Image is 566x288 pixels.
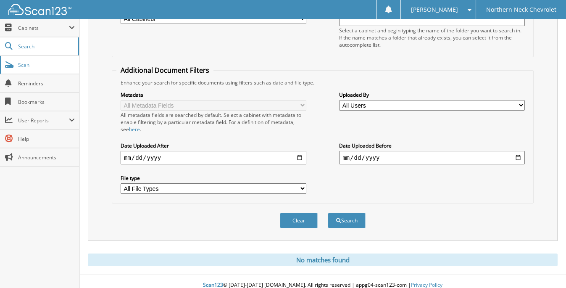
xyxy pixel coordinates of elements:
legend: Additional Document Filters [116,66,213,75]
span: Search [18,43,74,50]
span: Help [18,135,75,143]
button: Search [328,213,366,228]
span: User Reports [18,117,69,124]
input: start [121,151,306,164]
span: Bookmarks [18,98,75,106]
label: Date Uploaded After [121,142,306,149]
div: All metadata fields are searched by default. Select a cabinet with metadata to enable filtering b... [121,111,306,133]
label: File type [121,174,306,182]
label: Uploaded By [339,91,525,98]
a: here [129,126,140,133]
span: Cabinets [18,24,69,32]
label: Metadata [121,91,306,98]
div: No matches found [88,254,558,266]
iframe: Chat Widget [524,248,566,288]
span: Announcements [18,154,75,161]
img: scan123-logo-white.svg [8,4,71,15]
div: Select a cabinet and begin typing the name of the folder you want to search in. If the name match... [339,27,525,48]
label: Date Uploaded Before [339,142,525,149]
span: Scan [18,61,75,69]
button: Clear [280,213,318,228]
input: end [339,151,525,164]
span: Reminders [18,80,75,87]
span: [PERSON_NAME] [411,7,458,12]
span: Northern Neck Chevrolet [486,7,556,12]
div: Enhance your search for specific documents using filters such as date and file type. [116,79,529,86]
